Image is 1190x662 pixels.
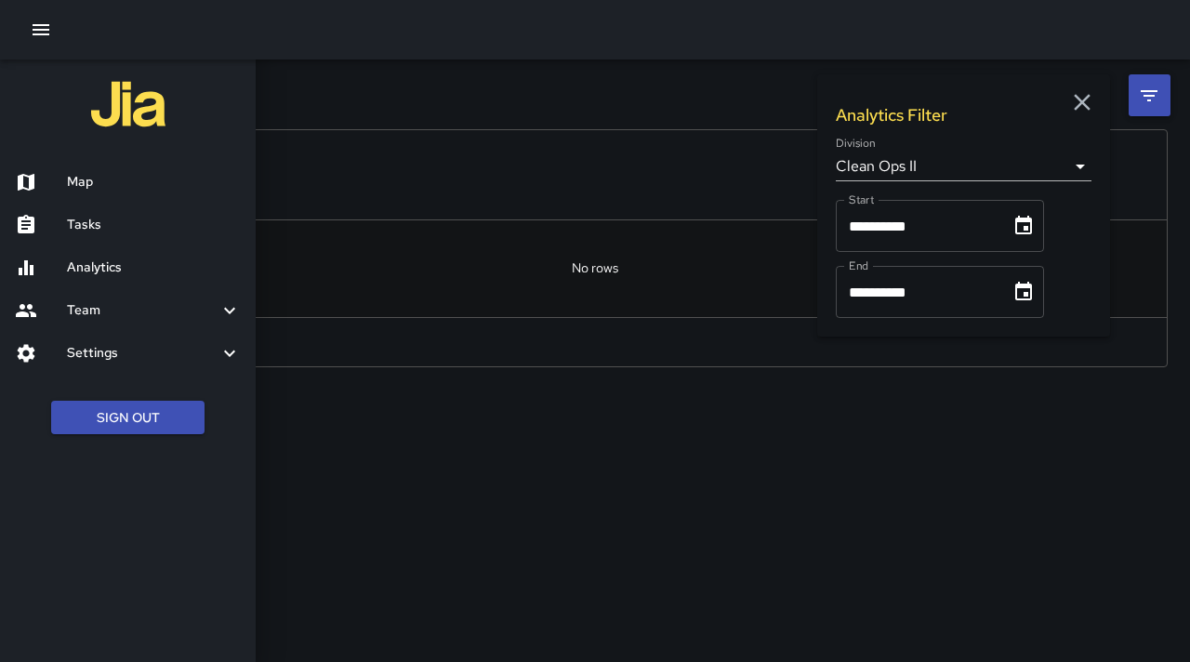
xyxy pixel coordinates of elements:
button: Sign Out [51,401,205,435]
h6: Analytics [67,258,241,278]
img: jia-logo [91,67,165,141]
h6: Team [67,300,218,321]
h6: Map [67,172,241,192]
h6: Tasks [67,215,241,235]
h6: Settings [67,343,218,364]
